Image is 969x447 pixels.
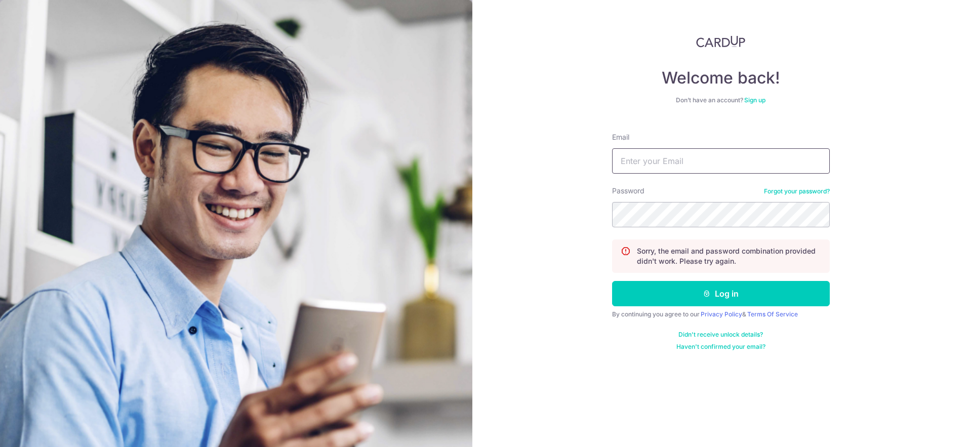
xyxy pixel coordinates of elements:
[612,96,830,104] div: Don’t have an account?
[678,331,763,339] a: Didn't receive unlock details?
[612,310,830,318] div: By continuing you agree to our &
[612,281,830,306] button: Log in
[612,186,644,196] label: Password
[764,187,830,195] a: Forgot your password?
[744,96,765,104] a: Sign up
[637,246,821,266] p: Sorry, the email and password combination provided didn't work. Please try again.
[612,68,830,88] h4: Welcome back!
[701,310,742,318] a: Privacy Policy
[747,310,798,318] a: Terms Of Service
[676,343,765,351] a: Haven't confirmed your email?
[612,148,830,174] input: Enter your Email
[696,35,746,48] img: CardUp Logo
[612,132,629,142] label: Email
